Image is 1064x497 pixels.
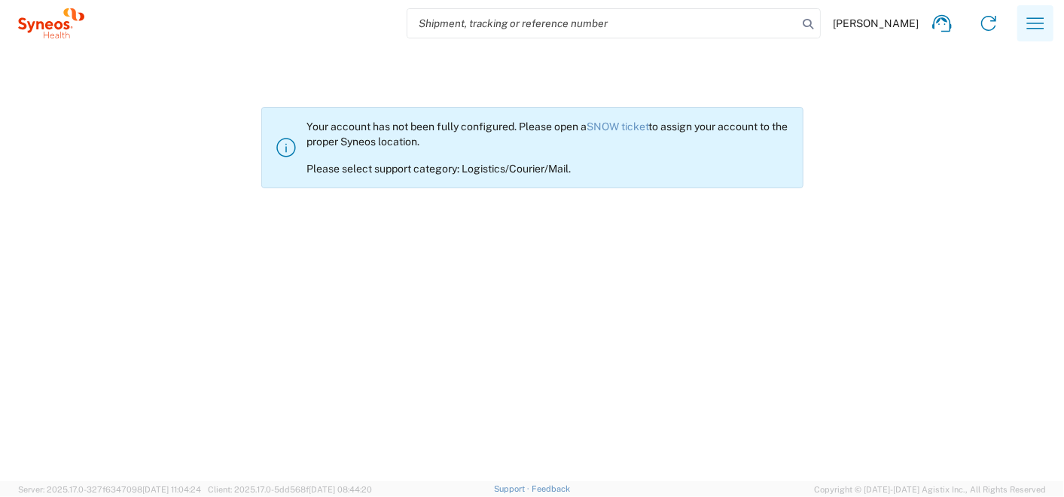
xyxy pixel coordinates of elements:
[18,485,201,494] span: Server: 2025.17.0-327f6347098
[814,483,1046,496] span: Copyright © [DATE]-[DATE] Agistix Inc., All Rights Reserved
[494,484,532,493] a: Support
[208,485,372,494] span: Client: 2025.17.0-5dd568f
[587,120,649,133] a: SNOW ticket
[407,9,797,38] input: Shipment, tracking or reference number
[532,484,570,493] a: Feedback
[309,485,372,494] span: [DATE] 08:44:20
[307,120,791,175] div: Your account has not been fully configured. Please open a to assign your account to the proper Sy...
[833,17,919,30] span: [PERSON_NAME]
[142,485,201,494] span: [DATE] 11:04:24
